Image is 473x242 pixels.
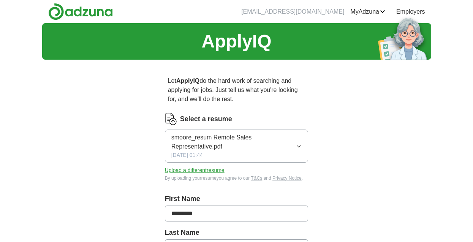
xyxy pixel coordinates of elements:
[251,176,262,181] a: T&Cs
[272,176,302,181] a: Privacy Notice
[350,7,385,16] a: MyAdzuna
[165,166,225,174] button: Upload a differentresume
[171,133,296,151] span: smoore_resum Remote Sales Representative.pdf
[180,114,232,124] label: Select a resume
[171,151,203,159] span: [DATE] 01:44
[241,7,344,16] li: [EMAIL_ADDRESS][DOMAIN_NAME]
[165,113,177,125] img: CV Icon
[201,28,271,55] h1: ApplyIQ
[165,194,308,204] label: First Name
[48,3,113,20] img: Adzuna logo
[165,175,308,182] div: By uploading your resume you agree to our and .
[165,228,308,238] label: Last Name
[176,78,199,84] strong: ApplyIQ
[165,73,308,107] p: Let do the hard work of searching and applying for jobs. Just tell us what you're looking for, an...
[165,130,308,163] button: smoore_resum Remote Sales Representative.pdf[DATE] 01:44
[396,7,425,16] a: Employers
